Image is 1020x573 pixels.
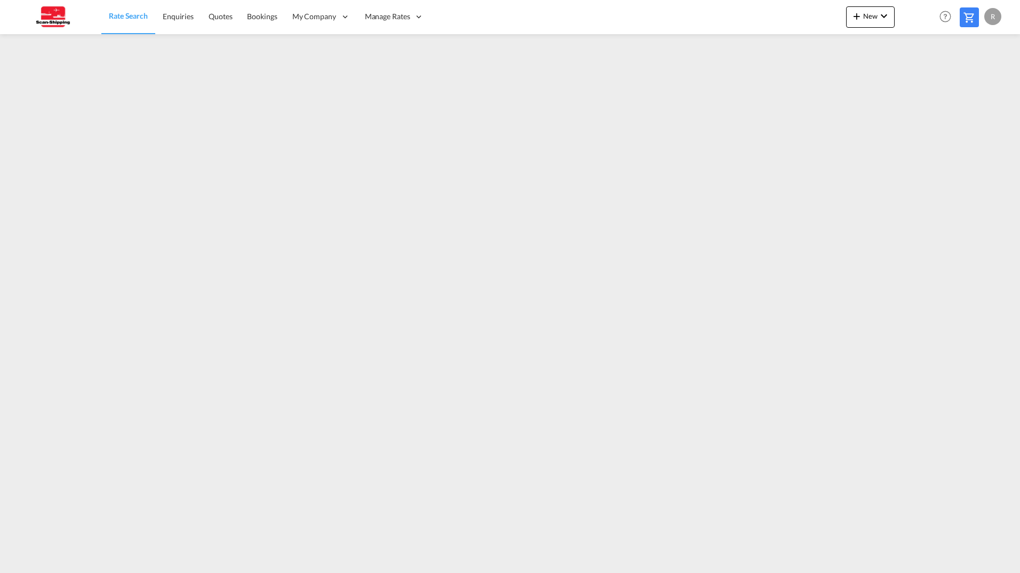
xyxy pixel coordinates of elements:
[936,7,960,27] div: Help
[247,12,277,21] span: Bookings
[878,10,890,22] md-icon: icon-chevron-down
[984,8,1001,25] div: R
[850,10,863,22] md-icon: icon-plus 400-fg
[163,12,194,21] span: Enquiries
[109,11,148,20] span: Rate Search
[16,5,88,29] img: 123b615026f311ee80dabbd30bc9e10f.jpg
[850,12,890,20] span: New
[365,11,410,22] span: Manage Rates
[936,7,954,26] span: Help
[209,12,232,21] span: Quotes
[292,11,336,22] span: My Company
[846,6,895,28] button: icon-plus 400-fgNewicon-chevron-down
